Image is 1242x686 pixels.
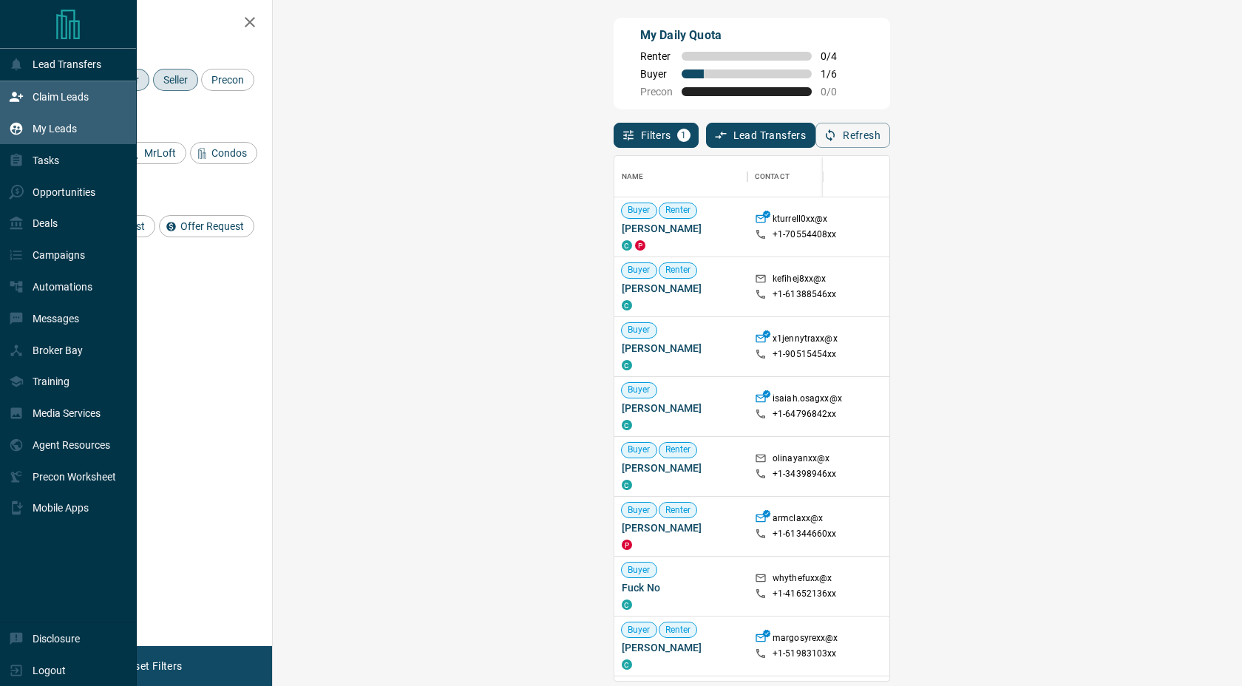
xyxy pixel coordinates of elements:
span: Seller [158,74,193,86]
span: Buyer [622,444,656,456]
button: Refresh [815,123,890,148]
span: 1 [679,130,689,140]
span: Renter [659,204,697,217]
span: Buyer [622,624,656,636]
div: property.ca [622,540,632,550]
p: kefihej8xx@x [773,273,827,288]
span: [PERSON_NAME] [622,640,740,655]
span: Renter [659,444,697,456]
span: Buyer [622,264,656,276]
p: x1jennytraxx@x [773,333,838,348]
p: +1- 64796842xx [773,408,837,421]
button: Lead Transfers [706,123,816,148]
span: Offer Request [175,220,249,232]
div: condos.ca [622,480,632,490]
div: Name [622,156,644,197]
span: Renter [640,50,673,62]
span: Buyer [622,564,656,577]
div: property.ca [635,240,645,251]
p: armclaxx@x [773,512,823,528]
span: 0 / 4 [821,50,853,62]
span: Renter [659,264,697,276]
h2: Filters [47,15,257,33]
div: condos.ca [622,600,632,610]
span: [PERSON_NAME] [622,401,740,415]
p: +1- 61344660xx [773,528,837,540]
span: [PERSON_NAME] [622,520,740,535]
span: Precon [640,86,673,98]
span: [PERSON_NAME] [622,341,740,356]
span: Fuck No [622,580,740,595]
p: +1- 90515454xx [773,348,837,361]
span: [PERSON_NAME] [622,281,740,296]
span: MrLoft [139,147,181,159]
p: +1- 41652136xx [773,588,837,600]
p: +1- 61388546xx [773,288,837,301]
p: +1- 70554408xx [773,228,837,241]
span: Renter [659,624,697,636]
p: My Daily Quota [640,27,853,44]
span: Condos [206,147,252,159]
span: Buyer [622,504,656,517]
p: kturrell0xx@x [773,213,828,228]
p: +1- 34398946xx [773,468,837,480]
span: [PERSON_NAME] [622,221,740,236]
p: +1- 51983103xx [773,648,837,660]
div: Name [614,156,747,197]
div: condos.ca [622,360,632,370]
div: Precon [201,69,254,91]
button: Filters1 [614,123,699,148]
p: margosyrexx@x [773,632,838,648]
div: condos.ca [622,659,632,670]
p: whythefuxx@x [773,572,832,588]
div: Seller [153,69,198,91]
p: isaiah.osagxx@x [773,393,842,408]
button: Reset Filters [112,653,191,679]
span: Buyer [640,68,673,80]
div: Contact [747,156,866,197]
div: MrLoft [123,142,186,164]
div: condos.ca [622,240,632,251]
span: [PERSON_NAME] [622,461,740,475]
div: Offer Request [159,215,254,237]
span: 1 / 6 [821,68,853,80]
span: Buyer [622,324,656,336]
span: Buyer [622,204,656,217]
span: Precon [206,74,249,86]
span: 0 / 0 [821,86,853,98]
span: Renter [659,504,697,517]
p: olinayanxx@x [773,452,830,468]
div: condos.ca [622,300,632,310]
div: Condos [190,142,257,164]
div: condos.ca [622,420,632,430]
div: Contact [755,156,790,197]
span: Buyer [622,384,656,396]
